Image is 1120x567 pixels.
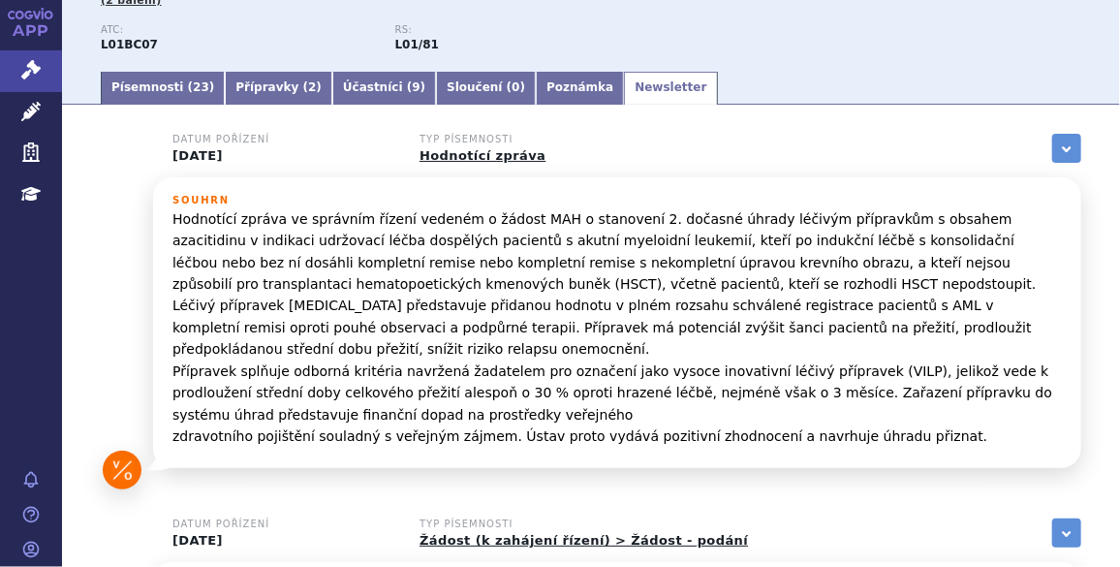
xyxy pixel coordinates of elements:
a: Účastníci (9) [332,72,436,105]
strong: AZACITIDIN [101,38,158,51]
a: zobrazit vše [1052,134,1081,163]
a: Žádost (k zahájení řízení) > Žádost - podání [420,533,748,548]
span: 2 [308,80,316,94]
p: [DATE] [172,148,395,164]
h3: Datum pořízení [172,519,395,530]
a: Sloučení (0) [436,72,536,105]
h3: Typ písemnosti [420,134,642,145]
h3: Typ písemnosti [420,519,748,530]
a: zobrazit vše [1052,519,1081,548]
p: ATC: [101,24,376,36]
strong: azacitidin [395,38,439,51]
span: 0 [512,80,519,94]
a: Přípravky (2) [225,72,332,105]
h3: Souhrn [172,195,1062,206]
a: Poznámka [536,72,624,105]
span: 9 [412,80,420,94]
p: RS: [395,24,670,36]
a: Hodnotící zpráva [420,148,545,163]
p: [DATE] [172,533,395,549]
h3: Datum pořízení [172,134,395,145]
span: 23 [193,80,209,94]
a: Newsletter [624,72,717,105]
p: Hodnotící zpráva ve správním řízení vedeném o žádost MAH o stanovení 2. dočasné úhrady léčivým př... [172,208,1062,447]
a: Písemnosti (23) [101,72,225,105]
